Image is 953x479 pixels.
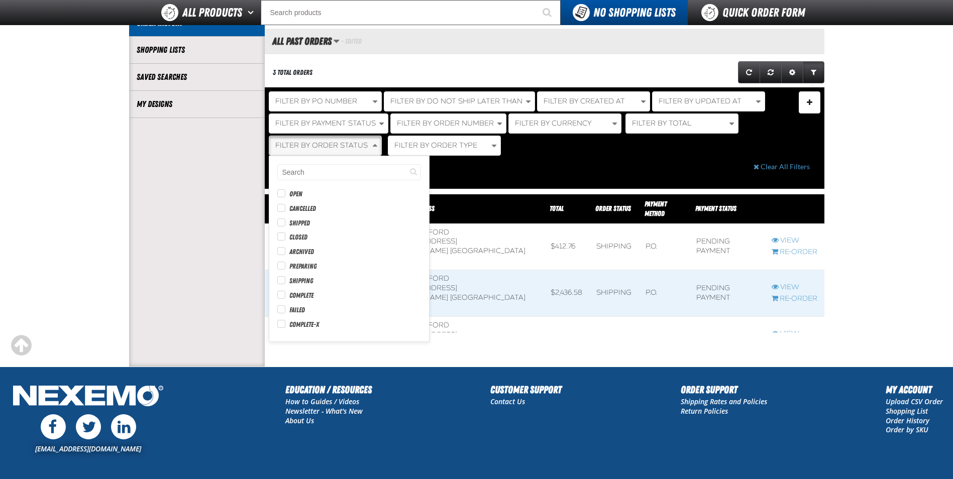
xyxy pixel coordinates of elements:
h2: All Past Orders [265,36,332,47]
label: Closed [277,232,307,242]
td: Blank [639,316,689,363]
span: Shipping [289,276,313,286]
td: Z120079651 [265,223,318,270]
span: Open [289,189,302,199]
span: Filter By Updated At [659,97,742,105]
td: P.O. [639,270,689,317]
a: View Z120079651 order [772,236,817,246]
span: Archived [289,247,314,257]
input: Shipped Shipped [277,218,285,226]
label: Complete-X [277,320,319,329]
span: Manage Filters [807,102,812,105]
a: Expand or Collapse Grid Settings [781,61,803,83]
a: [EMAIL_ADDRESS][DOMAIN_NAME] [35,444,141,453]
button: Filter By Order Status [269,136,382,156]
img: Nexemo Logo [10,382,166,412]
a: Upload CSV Order [886,397,943,406]
h2: Education / Resources [285,382,372,397]
button: Filter By Order Number [390,113,506,134]
a: Total [550,204,564,212]
span: Shipped [289,218,310,228]
div: Scroll to the top [10,334,32,356]
a: About Us [285,416,314,425]
span: Filter By Created At [544,97,625,105]
td: Z120079321 [265,316,318,363]
span: Closed [289,232,307,242]
td: Pending payment [689,270,765,317]
button: Filter By Order Type [388,136,501,156]
span: [GEOGRAPHIC_DATA] [450,247,525,255]
span: [GEOGRAPHIC_DATA] [450,293,525,302]
button: Expand or Collapse Filter Management drop-down [799,91,820,113]
span: Filter By Currency [515,119,591,128]
span: All Products [182,4,242,22]
h2: My Account [886,382,943,397]
a: Reset grid action [760,61,782,83]
span: Filter By Order Status [275,141,368,150]
button: Filter By Currency [508,113,621,134]
a: Shopping List [886,406,928,416]
td: $412.76 [544,223,589,270]
td: $2,436.58 [544,270,589,317]
h2: Customer Support [490,382,562,397]
a: Contact Us [490,397,525,406]
button: Filter By Payment Status [269,113,388,134]
button: Filter By Total [625,113,738,134]
label: Archived [277,247,314,257]
td: Blank [689,316,765,363]
td: P.O. [639,223,689,270]
td: $1,771.74 [544,316,589,363]
label: Open [277,189,302,199]
button: Filter By Created At [537,91,650,111]
span: Filter By Order Number [397,119,494,128]
label: Complete [277,291,313,300]
a: Shipping Rates and Policies [681,397,767,406]
div: Filter By Order Status [269,156,430,342]
button: Clear All Filters [746,156,818,178]
a: Order History [886,416,929,425]
input: Complete Complete [277,291,285,299]
a: Shopping Lists [137,44,257,56]
th: Row actions [765,194,824,223]
a: Order by SKU [886,425,928,434]
span: Filter By Do Not Ship Later Than [390,97,522,105]
input: Shipping Shipping [277,276,285,284]
div: 3 Total Orders [273,68,312,77]
a: My Designs [137,98,257,110]
label: Shipping [277,276,313,286]
a: Re-Order Z120079576 order [772,294,817,304]
input: Open Open [277,189,285,197]
ul: Order Status filter values [277,184,421,329]
button: Manage grid views. Current view is All Past Orders [333,33,340,50]
span: Failed [289,305,305,315]
h2: Order Support [681,382,767,397]
a: Re-Order Z120079651 order [772,248,817,257]
a: How to Guides / Videos [285,397,359,406]
span: No Shopping Lists [593,6,676,20]
input: Preparing Preparing [277,262,285,270]
input: Cancelled Cancelled [277,204,285,212]
span: Preparing [289,262,316,271]
a: Refresh grid action [738,61,760,83]
span: Payment Status [695,204,736,212]
a: Saved Searches [137,71,257,83]
a: Newsletter - What's New [285,406,363,416]
a: View Z120079576 order [772,283,817,292]
span: Payment Method [645,200,667,217]
a: Return Policies [681,406,728,416]
span: - Edited [341,37,362,45]
td: Shipping [589,316,639,363]
a: View Z120079321 order [772,329,817,339]
td: Pending payment [689,223,765,270]
a: Order Status [595,204,631,212]
span: Cancelled [289,204,316,213]
span: Filter By PO Number [275,97,357,105]
span: Complete [289,291,313,300]
td: Shipping [589,270,639,317]
td: Shipping [589,223,639,270]
label: Preparing [277,262,316,271]
button: Filter By PO Number [269,91,382,111]
input: Failed Failed [277,305,285,313]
